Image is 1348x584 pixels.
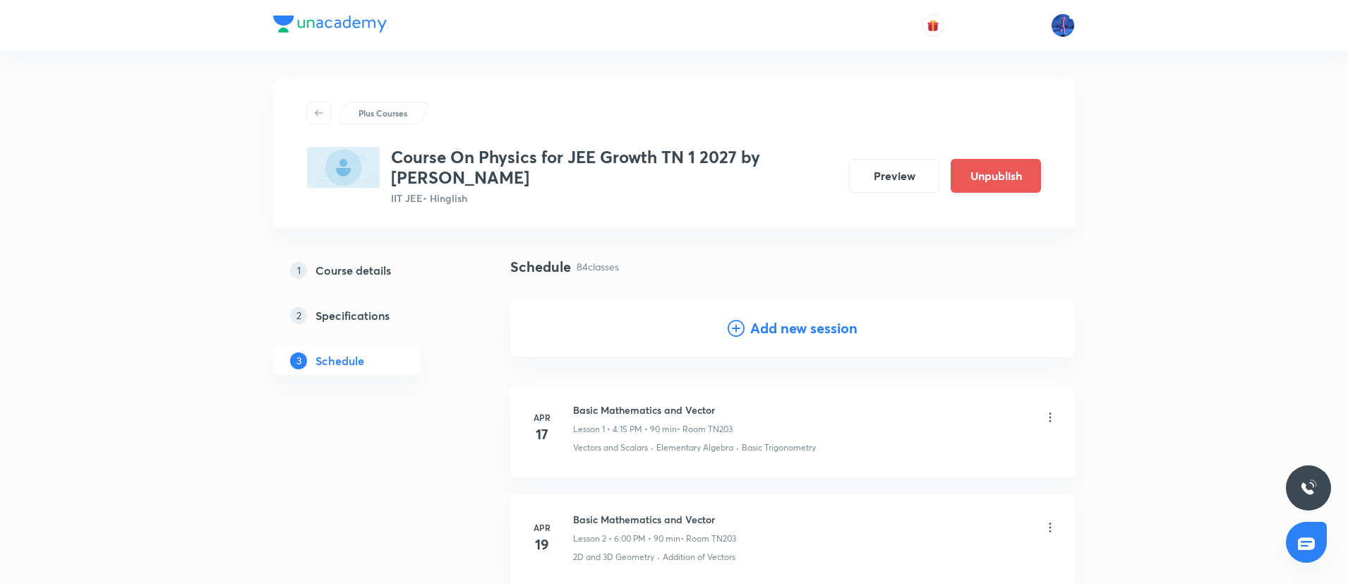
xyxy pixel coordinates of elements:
p: 2 [290,307,307,324]
img: Company Logo [273,16,387,32]
p: IIT JEE • Hinglish [391,191,838,205]
p: Vectors and Scalars [573,441,648,454]
p: Lesson 2 • 6:00 PM • 90 min [573,532,680,545]
h6: Basic Mathematics and Vector [573,512,736,527]
p: 3 [290,352,307,369]
h5: Specifications [315,307,390,324]
img: ttu [1300,479,1317,496]
a: 1Course details [273,256,465,285]
button: Unpublish [951,159,1041,193]
div: · [651,441,654,454]
h4: 19 [528,534,556,555]
div: · [657,551,660,564]
p: Basic Trigonometry [742,441,816,454]
p: • Room TN203 [680,532,736,545]
img: Mahesh Bhat [1051,13,1075,37]
div: · [736,441,739,454]
p: Lesson 1 • 4:15 PM • 90 min [573,423,677,436]
p: Addition of Vectors [663,551,735,564]
a: Company Logo [273,16,387,36]
h4: Add new session [750,318,857,339]
img: Add [1018,300,1075,357]
a: 2Specifications [273,302,465,330]
img: avatar [927,19,939,32]
h5: Schedule [315,352,364,369]
h4: 17 [528,424,556,445]
button: Preview [849,159,939,193]
h6: Apr [528,521,556,534]
p: • Room TN203 [677,423,733,436]
p: 84 classes [577,259,619,274]
h6: Basic Mathematics and Vector [573,403,733,417]
h4: Schedule [510,256,571,278]
p: 2D and 3D Geometry [573,551,654,564]
p: Plus Courses [359,107,407,119]
button: avatar [922,14,944,37]
h5: Course details [315,262,391,279]
h6: Apr [528,411,556,424]
h3: Course On Physics for JEE Growth TN 1 2027 by [PERSON_NAME] [391,147,838,188]
img: 424C8F4A-F74F-435F-BDBF-4E51516EAD14_plus.png [307,147,380,188]
p: 1 [290,262,307,279]
p: Elementary Algebra [656,441,733,454]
